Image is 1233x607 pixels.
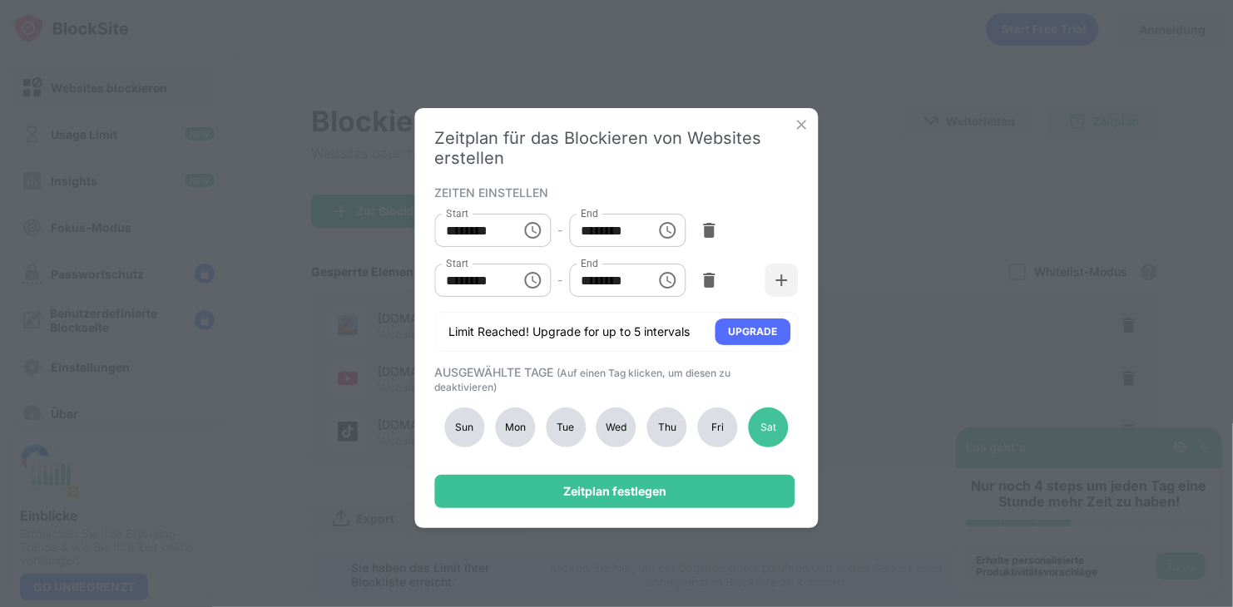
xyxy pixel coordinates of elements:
div: Sat [748,407,788,447]
div: - [557,271,562,289]
label: End [581,206,598,220]
div: AUSGEWÄHLTE TAGE [435,365,795,393]
button: Choose time, selected time is 11:30 PM [651,264,684,297]
label: Start [447,256,468,270]
div: Fri [698,407,738,447]
button: Choose time, selected time is 3:00 AM [516,214,549,247]
div: Limit Reached! Upgrade for up to 5 intervals [449,323,691,340]
div: Mon [495,407,535,447]
div: Thu [647,407,687,447]
div: Zeitplan für das Blockieren von Websites erstellen [435,128,799,168]
div: ZEITEN EINSTELLEN [435,185,795,199]
label: Start [447,206,468,220]
div: Wed [597,407,636,447]
div: Zeitplan festlegen [563,485,666,498]
button: Choose time, selected time is 9:00 PM [516,264,549,297]
div: Tue [546,407,586,447]
div: Sun [445,407,485,447]
div: - [557,221,562,239]
div: UPGRADE [729,323,778,340]
button: Choose time, selected time is 7:00 PM [651,214,684,247]
label: End [581,256,598,270]
img: x-button.svg [794,116,810,133]
span: (Auf einen Tag klicken, um diesen zu deaktivieren) [435,367,731,393]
